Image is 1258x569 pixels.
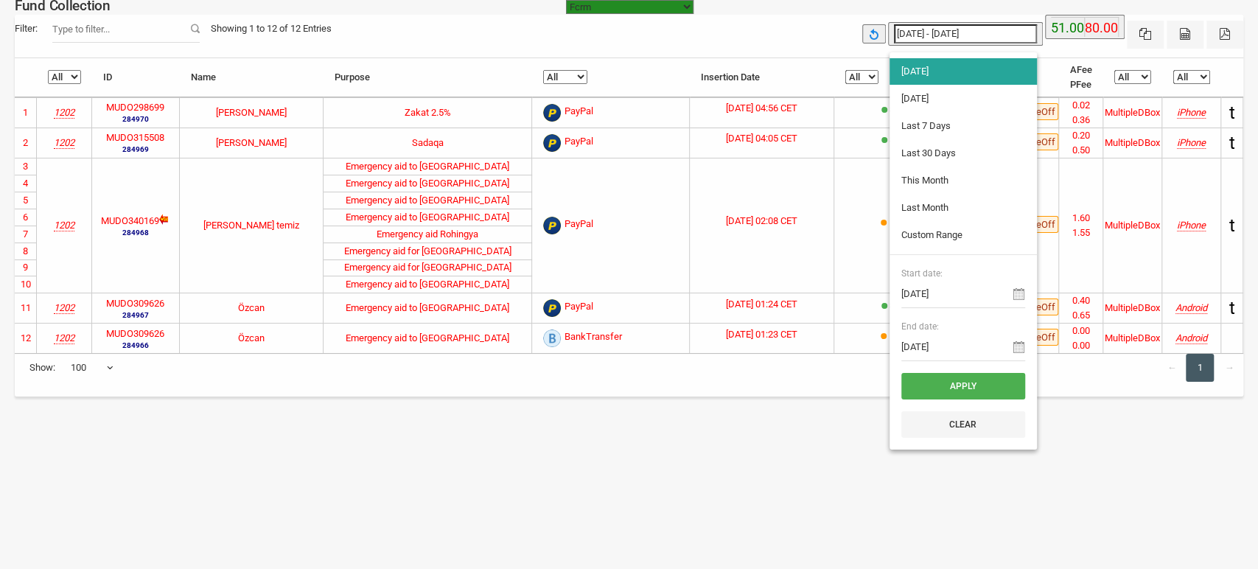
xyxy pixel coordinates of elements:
[92,58,180,97] th: ID
[1175,332,1207,343] i: Mozilla/5.0 (Linux; Android 14; SM-S928B Build/UP1A.231005.007; wv) AppleWebKit/537.36 (KHTML, li...
[1059,128,1103,143] li: 0.20
[1059,211,1103,226] li: 1.60
[106,114,164,125] small: 284970
[890,85,1037,112] li: [DATE]
[180,128,324,158] td: [PERSON_NAME]
[180,97,324,128] td: [PERSON_NAME]
[726,297,797,312] label: [DATE] 01:24 CET
[106,340,164,351] small: 284966
[1229,133,1235,153] span: t
[1167,21,1203,49] button: CSV
[15,323,37,353] td: 12
[1229,298,1235,318] span: t
[1045,15,1125,39] button: 51.00 80.00
[15,192,37,209] td: 5
[1070,77,1092,92] li: PFee
[54,107,74,118] i: Musaid e.V.
[15,242,37,259] td: 8
[324,209,532,226] td: Emergency aid to [GEOGRAPHIC_DATA]
[901,373,1025,399] button: Apply
[1059,98,1103,113] li: 0.02
[54,332,74,343] i: Musaid e.V.
[15,158,37,175] td: 3
[1105,331,1160,346] div: MultipleDBox
[890,113,1037,139] li: Last 7 Days
[1059,308,1103,323] li: 0.65
[565,329,622,347] span: BankTransfer
[901,411,1025,438] button: Clear
[15,293,37,323] td: 11
[52,15,200,43] input: Filter:
[1021,103,1058,120] span: OneOff
[324,226,532,242] td: Emergency aid Rohingya
[15,226,37,242] td: 7
[890,58,1037,85] li: [DATE]
[565,299,593,317] span: PayPal
[15,276,37,293] td: 10
[1177,137,1206,148] i: Mozilla/5.0 (iPhone; CPU iPhone OS 18_5 like Mac OS X) AppleWebKit/605.1.15 (KHTML, like Gecko) M...
[324,293,532,323] td: Emergency aid to [GEOGRAPHIC_DATA]
[324,128,532,158] td: Sadaqa
[106,130,164,145] label: MUDO315508
[101,214,159,228] label: MUDO340169
[726,101,797,116] label: [DATE] 04:56 CET
[159,214,170,225] img: new-dl.gif
[1021,329,1058,346] span: OneOff
[1177,220,1206,231] i: Mozilla/5.0 (iPhone; CPU iPhone OS 18_3_1 like Mac OS X) AppleWebKit/605.1.15 (KHTML, like Gecko)...
[180,58,324,97] th: Name
[1177,107,1206,118] i: Mozilla/5.0 (iPhone; CPU iPhone OS 18_5_0 like Mac OS X) AppleWebKit/605.1.15 (KHTML, like Gecko)...
[15,128,37,158] td: 2
[1215,354,1243,382] a: →
[324,323,532,353] td: Emergency aid to [GEOGRAPHIC_DATA]
[1021,299,1058,315] span: OneOff
[901,267,1025,280] span: Start date:
[324,242,532,259] td: Emergency aid for [GEOGRAPHIC_DATA]
[1105,218,1160,233] div: MultipleDBox
[15,97,37,128] td: 1
[1105,105,1160,120] div: MultipleDBox
[1085,18,1118,38] label: 80.00
[106,144,164,155] small: 284969
[1186,354,1214,382] a: 1
[324,192,532,209] td: Emergency aid to [GEOGRAPHIC_DATA]
[1051,18,1084,38] label: 51.00
[106,327,164,341] label: MUDO309626
[324,276,532,293] td: Emergency aid to [GEOGRAPHIC_DATA]
[890,167,1037,194] li: This Month
[200,15,343,43] div: Showing 1 to 12 of 12 Entries
[29,360,55,375] span: Show:
[15,209,37,226] td: 6
[1021,133,1058,150] span: OneOff
[1229,102,1235,123] span: t
[726,131,797,146] label: [DATE] 04:05 CET
[101,227,170,238] small: 284968
[106,100,164,115] label: MUDO298699
[324,158,532,175] td: Emergency aid to [GEOGRAPHIC_DATA]
[1105,301,1160,315] div: MultipleDBox
[890,195,1037,221] li: Last Month
[565,134,593,152] span: PayPal
[1070,63,1092,77] li: AFee
[726,214,797,228] label: [DATE] 02:08 CET
[1059,338,1103,353] li: 0.00
[106,296,164,311] label: MUDO309626
[180,293,324,323] td: Özcan
[324,97,532,128] td: Zakat 2.5%
[54,302,74,313] i: Musaid e.V.
[1175,302,1207,313] i: Mozilla/5.0 (Linux; Android 14; SM-S928B Build/UP1A.231005.007; wv) AppleWebKit/537.36 (KHTML, li...
[324,175,532,192] td: Emergency aid to [GEOGRAPHIC_DATA]
[180,158,324,293] td: [PERSON_NAME] temiz
[54,220,74,231] i: Musaid e.V.
[1021,216,1058,233] span: OneOff
[690,58,834,97] th: Insertion Date
[324,58,532,97] th: Purpose
[70,354,114,382] span: 100
[1059,143,1103,158] li: 0.50
[890,222,1037,248] li: Custom Range
[15,259,37,276] td: 9
[71,360,113,375] span: 100
[890,140,1037,167] li: Last 30 Days
[324,259,532,276] td: Emergency aid for [GEOGRAPHIC_DATA]
[106,310,164,321] small: 284967
[1059,226,1103,240] li: 1.55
